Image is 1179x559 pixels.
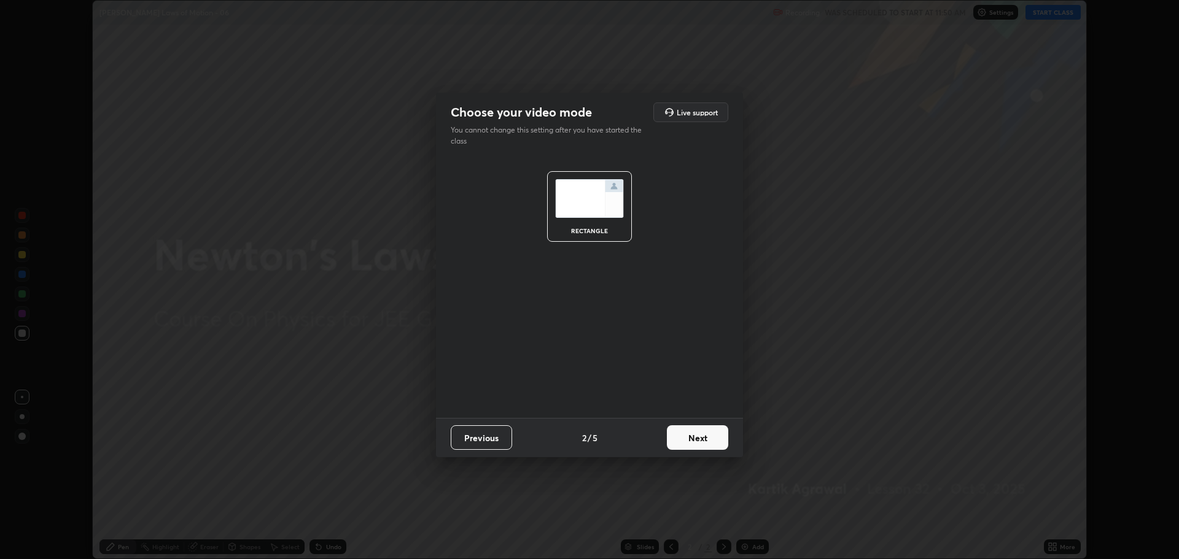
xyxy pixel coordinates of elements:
button: Previous [451,425,512,450]
h4: 5 [593,431,597,444]
h4: / [588,431,591,444]
img: normalScreenIcon.ae25ed63.svg [555,179,624,218]
h5: Live support [677,109,718,116]
h2: Choose your video mode [451,104,592,120]
h4: 2 [582,431,586,444]
div: rectangle [565,228,614,234]
button: Next [667,425,728,450]
p: You cannot change this setting after you have started the class [451,125,650,147]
